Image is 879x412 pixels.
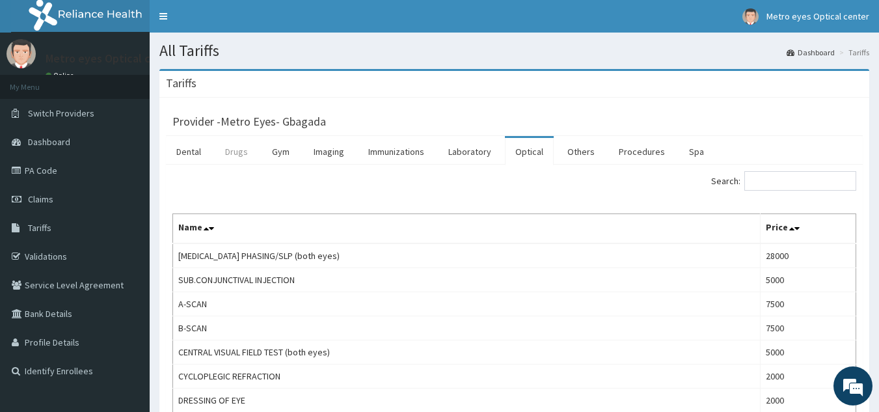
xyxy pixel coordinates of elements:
a: Procedures [608,138,675,165]
a: Online [46,71,77,80]
td: 28000 [760,243,856,268]
h3: Tariffs [166,77,196,89]
label: Search: [711,171,856,191]
a: Optical [505,138,554,165]
input: Search: [744,171,856,191]
td: CENTRAL VISUAL FIELD TEST (both eyes) [173,340,761,364]
a: Dashboard [787,47,835,58]
th: Price [760,214,856,244]
span: Switch Providers [28,107,94,119]
li: Tariffs [836,47,869,58]
a: Immunizations [358,138,435,165]
img: User Image [742,8,759,25]
h1: All Tariffs [159,42,869,59]
td: 7500 [760,292,856,316]
td: 7500 [760,316,856,340]
td: CYCLOPLEGIC REFRACTION [173,364,761,389]
a: Imaging [303,138,355,165]
td: A-SCAN [173,292,761,316]
td: 5000 [760,340,856,364]
span: Dashboard [28,136,70,148]
td: 5000 [760,268,856,292]
td: SUB.CONJUNCTIVAL INJECTION [173,268,761,292]
a: Drugs [215,138,258,165]
a: Spa [679,138,714,165]
a: Gym [262,138,300,165]
td: [MEDICAL_DATA] PHASING/SLP (both eyes) [173,243,761,268]
span: Tariffs [28,222,51,234]
a: Laboratory [438,138,502,165]
td: 2000 [760,364,856,389]
th: Name [173,214,761,244]
a: Dental [166,138,211,165]
img: User Image [7,39,36,68]
a: Others [557,138,605,165]
span: Metro eyes Optical center [766,10,869,22]
span: Claims [28,193,53,205]
p: Metro eyes Optical center [46,53,179,64]
td: B-SCAN [173,316,761,340]
h3: Provider - Metro Eyes- Gbagada [172,116,326,128]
